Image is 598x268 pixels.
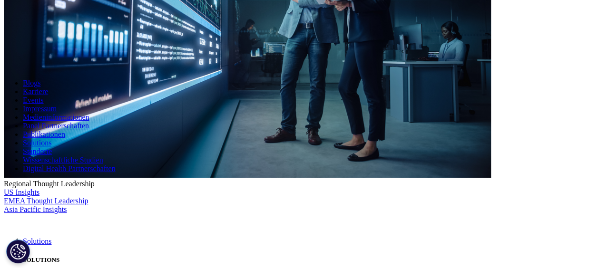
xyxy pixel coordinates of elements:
[23,79,40,87] a: Blogs
[23,256,594,264] h5: SOLUTIONS
[6,239,30,263] button: Cookies Settings
[23,156,103,164] a: Wissenschaftliche Studien
[23,237,51,245] a: Solutions
[23,139,51,147] a: Solutions
[4,188,39,196] a: US Insights
[23,147,52,155] a: Standorte
[4,205,67,213] a: Asia Pacific Insights
[23,122,89,130] a: Panel Partnerschaften
[4,197,88,205] a: EMEA Thought Leadership
[4,180,594,188] div: Regional Thought Leadership
[23,113,89,121] a: Medieninformationen
[23,164,116,172] a: Digital Health Partnerschaften
[23,130,65,138] a: Publikationen
[23,87,48,96] a: Karriere
[23,96,44,104] a: Events
[23,105,57,113] a: Impressum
